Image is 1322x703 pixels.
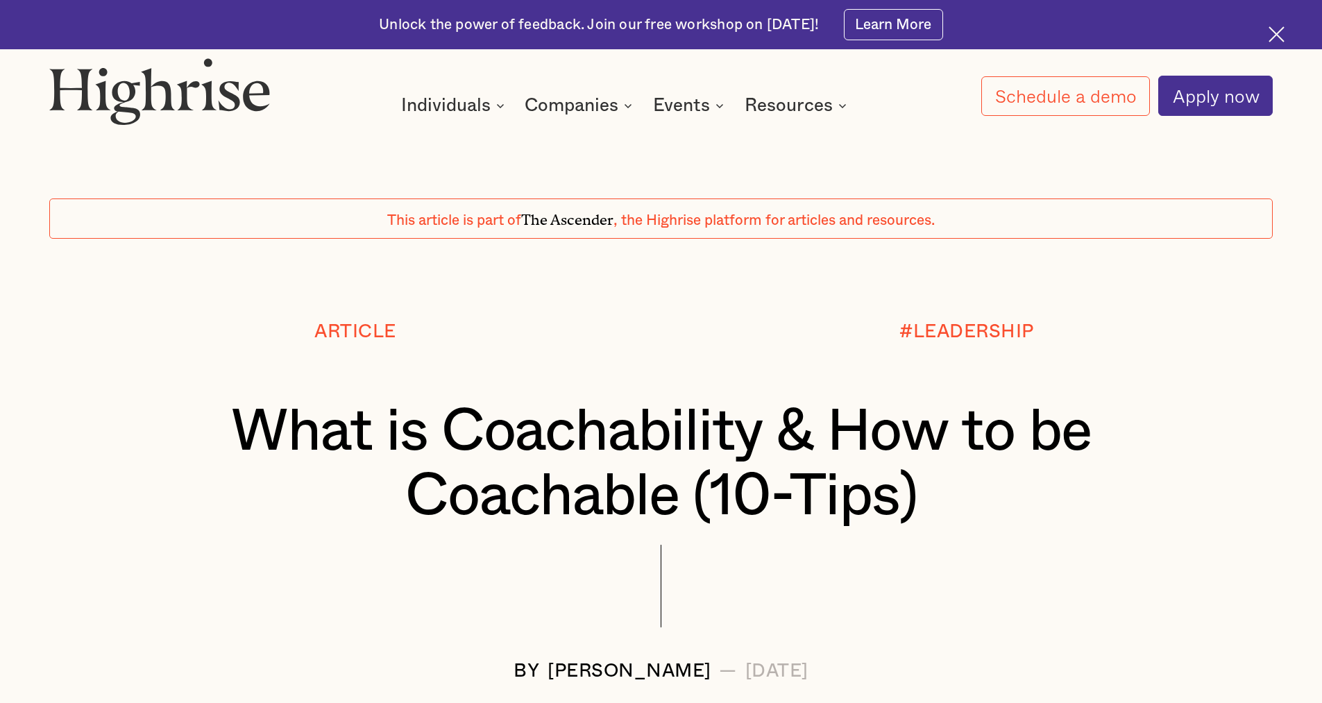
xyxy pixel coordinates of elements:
div: Resources [745,97,833,114]
div: BY [514,661,539,681]
div: Companies [525,97,618,114]
div: — [719,661,737,681]
span: , the Highrise platform for articles and resources. [613,213,935,228]
span: This article is part of [387,213,521,228]
img: Cross icon [1269,26,1285,42]
img: Highrise logo [49,58,270,124]
div: #LEADERSHIP [899,321,1034,341]
div: [PERSON_NAME] [548,661,711,681]
div: Individuals [401,97,491,114]
div: Article [314,321,396,341]
a: Learn More [844,9,943,40]
a: Apply now [1158,76,1273,116]
div: [DATE] [745,661,808,681]
a: Schedule a demo [981,76,1151,116]
div: Individuals [401,97,509,114]
h1: What is Coachability & How to be Coachable (10-Tips) [101,400,1222,530]
div: Unlock the power of feedback. Join our free workshop on [DATE]! [379,15,819,35]
div: Resources [745,97,851,114]
div: Companies [525,97,636,114]
div: Events [653,97,728,114]
div: Events [653,97,710,114]
span: The Ascender [521,207,613,225]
